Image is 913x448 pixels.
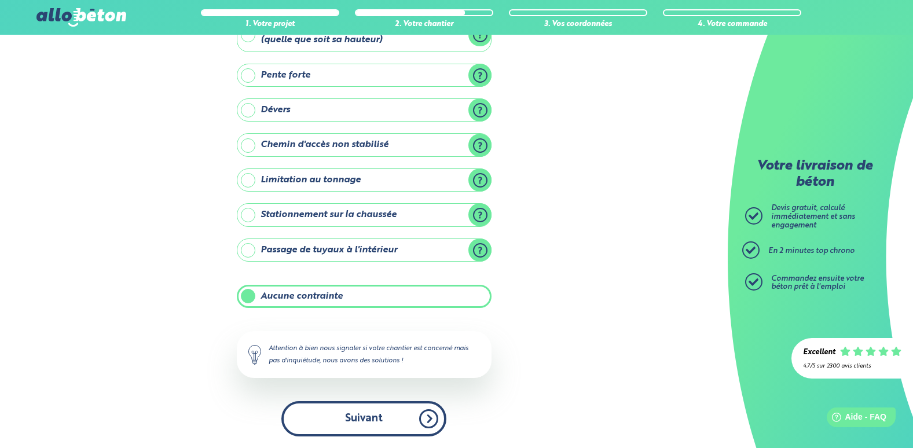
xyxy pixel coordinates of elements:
[237,285,492,308] label: Aucune contrainte
[237,64,492,87] label: Pente forte
[237,238,492,262] label: Passage de tuyaux à l'intérieur
[281,401,446,436] button: Suivant
[237,98,492,122] label: Dévers
[355,20,493,29] div: 2. Votre chantier
[237,18,492,52] label: Ligne électrique aérienne dans le secteur (quelle que soit sa hauteur)
[509,20,647,29] div: 3. Vos coordonnées
[237,203,492,226] label: Stationnement sur la chaussée
[237,331,492,377] div: Attention à bien nous signaler si votre chantier est concerné mais pas d'inquiétude, nous avons d...
[237,133,492,156] label: Chemin d'accès non stabilisé
[810,403,900,435] iframe: Help widget launcher
[36,8,126,27] img: allobéton
[663,20,801,29] div: 4. Votre commande
[201,20,339,29] div: 1. Votre projet
[237,168,492,192] label: Limitation au tonnage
